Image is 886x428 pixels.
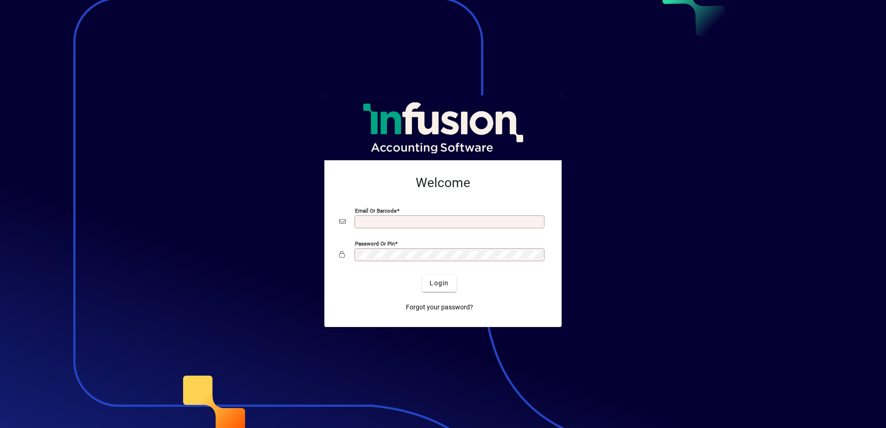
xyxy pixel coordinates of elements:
[355,207,397,214] mat-label: Email or Barcode
[402,299,477,316] a: Forgot your password?
[406,302,473,312] span: Forgot your password?
[430,278,449,288] span: Login
[422,275,456,292] button: Login
[355,240,395,246] mat-label: Password or Pin
[339,175,547,191] h2: Welcome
